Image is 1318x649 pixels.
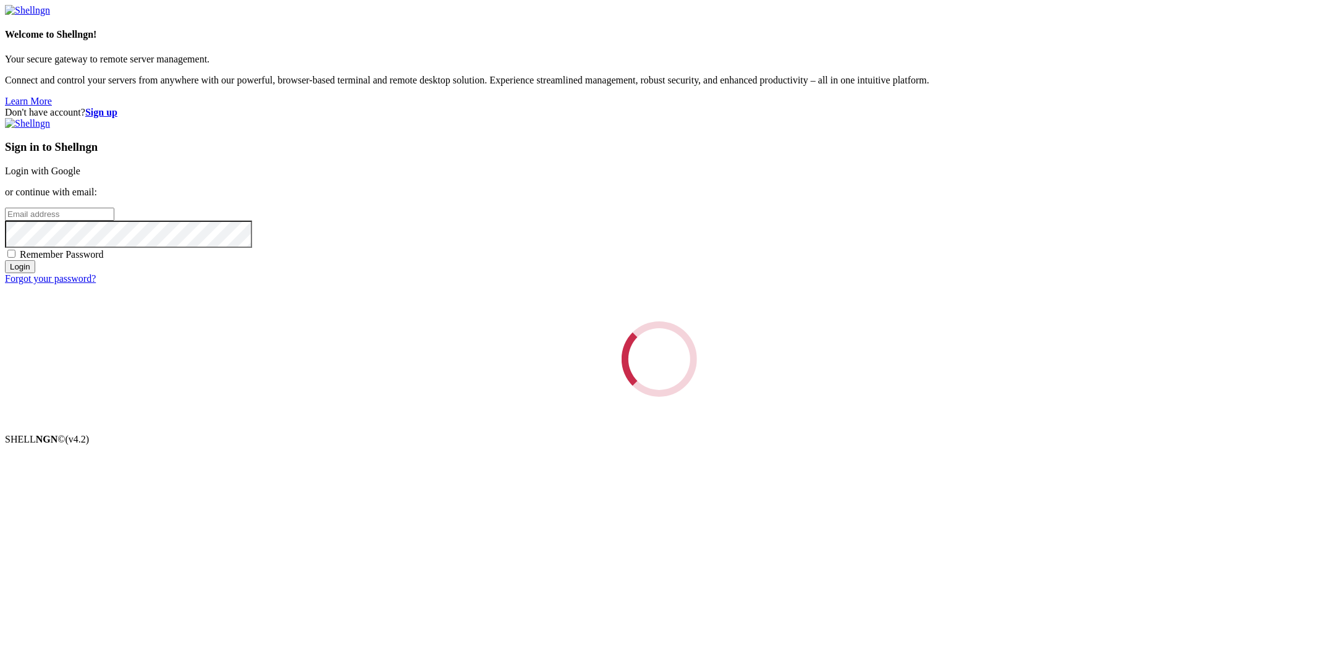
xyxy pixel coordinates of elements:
a: Learn More [5,96,52,106]
input: Email address [5,208,114,221]
span: Remember Password [20,249,104,260]
img: Shellngn [5,5,50,16]
input: Login [5,260,35,273]
p: or continue with email: [5,187,1313,198]
h3: Sign in to Shellngn [5,140,1313,154]
span: 4.2.0 [65,434,90,444]
a: Sign up [85,107,117,117]
span: SHELL © [5,434,89,444]
h4: Welcome to Shellngn! [5,29,1313,40]
a: Login with Google [5,166,80,176]
b: NGN [36,434,58,444]
p: Your secure gateway to remote server management. [5,54,1313,65]
div: Don't have account? [5,107,1313,118]
a: Forgot your password? [5,273,96,284]
input: Remember Password [7,250,15,258]
div: Loading... [622,321,697,397]
p: Connect and control your servers from anywhere with our powerful, browser-based terminal and remo... [5,75,1313,86]
img: Shellngn [5,118,50,129]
